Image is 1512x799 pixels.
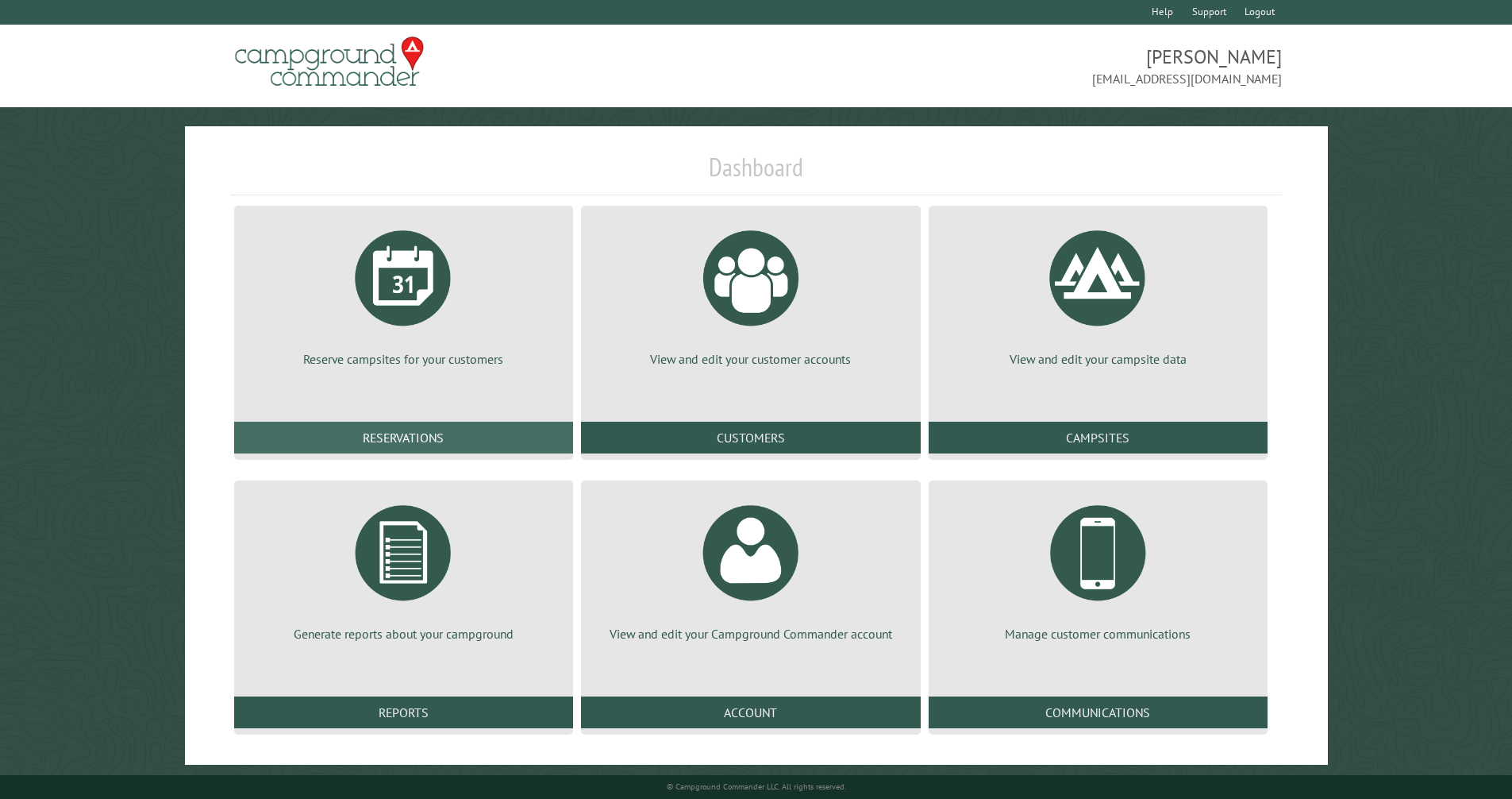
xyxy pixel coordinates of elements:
[253,218,554,368] a: Reserve campsites for your customers
[253,350,554,368] p: Reserve campsites for your customers
[253,493,554,643] a: Generate reports about your campground
[756,44,1283,88] span: [PERSON_NAME] [EMAIL_ADDRESS][DOMAIN_NAME]
[600,350,901,368] p: View and edit your customer accounts
[230,152,1283,195] h1: Dashboard
[230,31,429,93] img: Campground Commander
[948,218,1248,368] a: View and edit your campsite data
[948,350,1248,368] p: View and edit your campsite data
[667,782,846,792] small: © Campground Commander LLC. All rights reserved.
[253,625,554,643] p: Generate reports about your campground
[929,697,1268,728] a: Communications
[600,493,901,643] a: View and edit your Campground Commander account
[600,625,901,643] p: View and edit your Campground Commander account
[929,422,1268,454] a: Campsites
[234,422,573,454] a: Reservations
[234,697,573,728] a: Reports
[948,493,1248,643] a: Manage customer communications
[948,625,1248,643] p: Manage customer communications
[581,697,920,728] a: Account
[581,422,920,454] a: Customers
[600,218,901,368] a: View and edit your customer accounts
